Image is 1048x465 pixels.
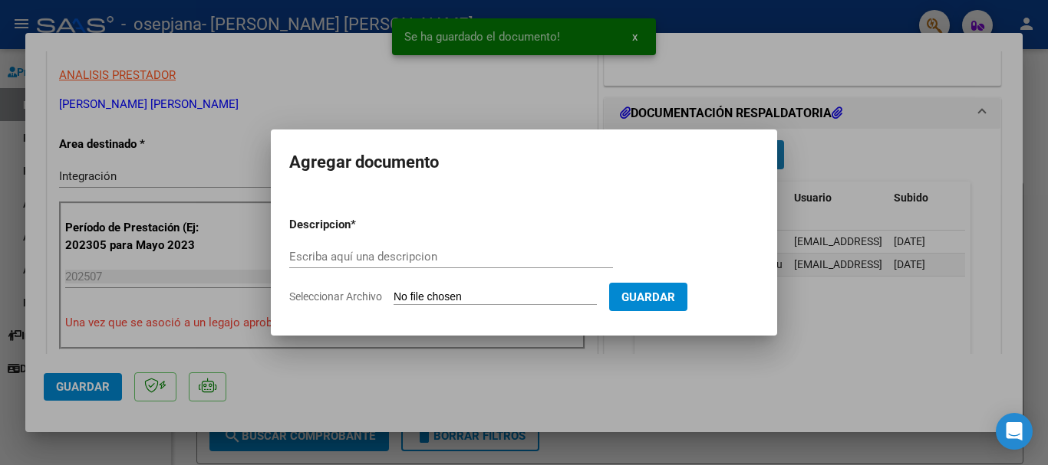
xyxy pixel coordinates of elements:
span: Seleccionar Archivo [289,290,382,303]
p: Descripcion [289,216,430,234]
h2: Agregar documento [289,148,759,177]
span: Guardar [621,290,675,304]
button: Guardar [609,283,687,311]
div: Open Intercom Messenger [996,413,1033,450]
